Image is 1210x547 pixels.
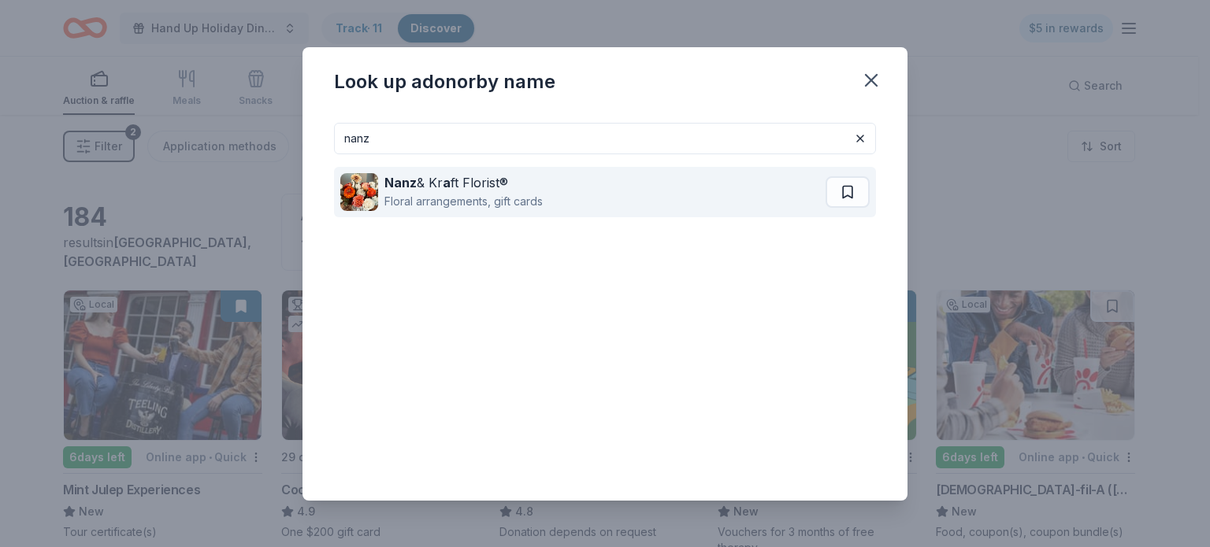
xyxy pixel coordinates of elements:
div: & Kr ft Florist® [384,173,543,192]
div: Floral arrangements, gift cards [384,192,543,211]
div: Look up a donor by name [334,69,555,94]
strong: a [443,175,451,190]
img: Image for Nanz & Kraft Florist® [340,173,378,211]
strong: Nanz [384,175,417,190]
input: Search [334,123,876,154]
